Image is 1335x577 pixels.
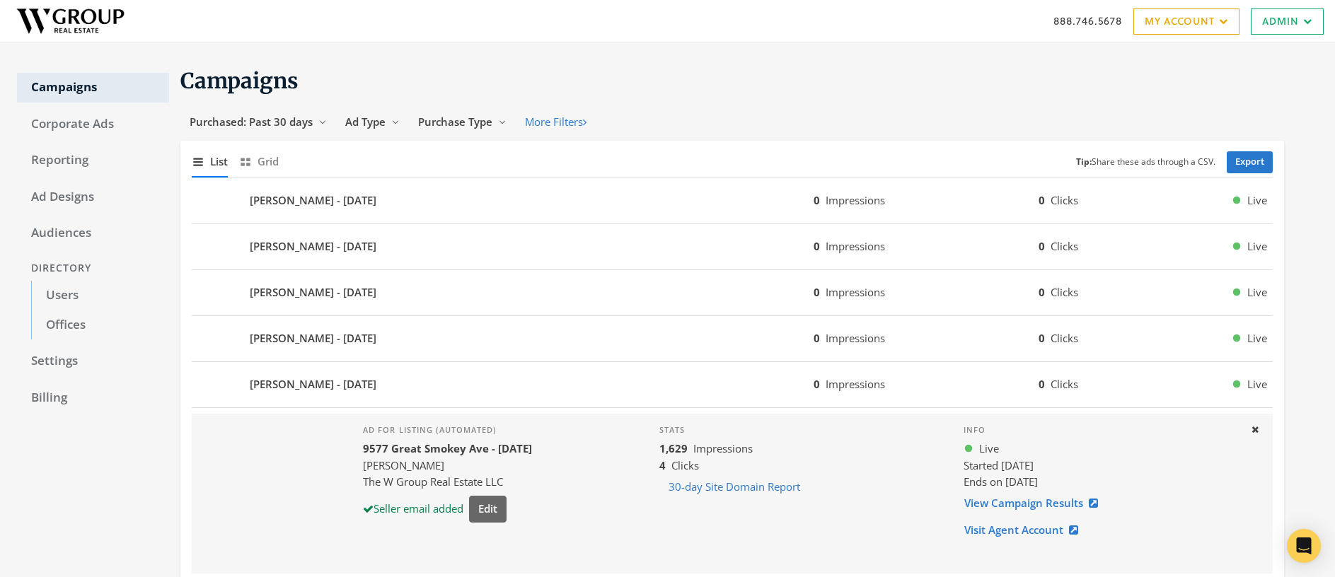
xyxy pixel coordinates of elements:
button: More Filters [516,109,596,135]
a: View Campaign Results [964,490,1107,516]
b: [PERSON_NAME] - [DATE] [250,192,376,209]
b: 0 [814,239,820,253]
span: Clicks [671,458,699,472]
span: Live [1247,284,1267,301]
button: Edit [469,496,507,522]
button: Purchased: Past 30 days [180,109,336,135]
button: [PERSON_NAME] - [DATE]0Impressions0ClicksLive [192,230,1273,264]
b: 0 [1039,285,1045,299]
h4: Stats [659,425,941,435]
b: 0 [1039,193,1045,207]
span: Clicks [1051,331,1078,345]
span: Clicks [1051,239,1078,253]
button: Ad Type [336,109,409,135]
span: Live [1247,330,1267,346]
span: Campaigns [180,67,299,94]
span: Clicks [1051,193,1078,207]
span: Impressions [693,441,753,455]
a: Campaigns [17,73,169,103]
div: [PERSON_NAME] [363,457,532,474]
button: List [192,146,228,177]
a: Export [1227,151,1273,173]
button: [PERSON_NAME] - [DATE]0Impressions0ClicksLive [192,276,1273,310]
a: Audiences [17,218,169,248]
span: Impressions [826,377,885,391]
div: The W Group Real Estate LLC [363,474,532,490]
b: 1,629 [659,441,688,455]
b: [PERSON_NAME] - [DATE] [250,330,376,346]
b: 0 [814,285,820,299]
span: Live [1247,238,1267,255]
div: Open Intercom Messenger [1287,529,1321,563]
button: Purchase Type [409,109,516,135]
b: 9577 Great Smokey Ave - [DATE] [363,441,532,455]
button: [PERSON_NAME] - [DATE]0Impressions0ClicksLive [192,184,1273,218]
a: Admin [1251,8,1324,35]
b: [PERSON_NAME] - [DATE] [250,238,376,255]
a: 888.746.5678 [1053,13,1122,28]
a: Settings [17,346,169,376]
button: 30-day Site Domain Report [659,474,809,500]
div: Started [DATE] [964,457,1239,474]
a: My Account [1133,8,1239,35]
span: Live [1247,376,1267,392]
span: Purchase Type [418,115,492,129]
a: Users [31,281,169,310]
h4: Info [964,425,1239,435]
b: 0 [1039,239,1045,253]
a: Billing [17,383,169,413]
b: 0 [814,193,820,207]
a: Reporting [17,146,169,175]
img: Adwerx [11,4,129,39]
span: Clicks [1051,285,1078,299]
small: Share these ads through a CSV. [1076,156,1215,169]
h4: Ad for listing (automated) [363,425,532,435]
b: [PERSON_NAME] - [DATE] [250,376,376,392]
b: 0 [814,331,820,345]
span: Impressions [826,239,885,253]
b: 0 [1039,331,1045,345]
span: List [210,153,228,170]
a: Visit Agent Account [964,517,1087,543]
b: 4 [659,458,666,472]
span: Impressions [826,331,885,345]
span: Impressions [826,285,885,299]
span: Grid [258,153,279,170]
div: Seller email added [363,501,463,517]
button: [PERSON_NAME] - [DATE]0Impressions0ClicksLive [192,322,1273,356]
a: Offices [31,310,169,340]
span: Purchased: Past 30 days [190,115,313,129]
span: Impressions [826,193,885,207]
span: Live [979,441,999,457]
span: Live [1247,192,1267,209]
button: Grid [239,146,279,177]
span: Clicks [1051,377,1078,391]
span: Ad Type [345,115,386,129]
b: 0 [814,377,820,391]
div: Directory [17,255,169,281]
b: 0 [1039,377,1045,391]
a: Ad Designs [17,182,169,212]
b: [PERSON_NAME] - [DATE] [250,284,376,301]
span: Ends on [DATE] [964,474,1038,489]
b: Tip: [1076,156,1092,168]
button: [PERSON_NAME] - [DATE]0Impressions0ClicksLive [192,368,1273,402]
a: Corporate Ads [17,110,169,139]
